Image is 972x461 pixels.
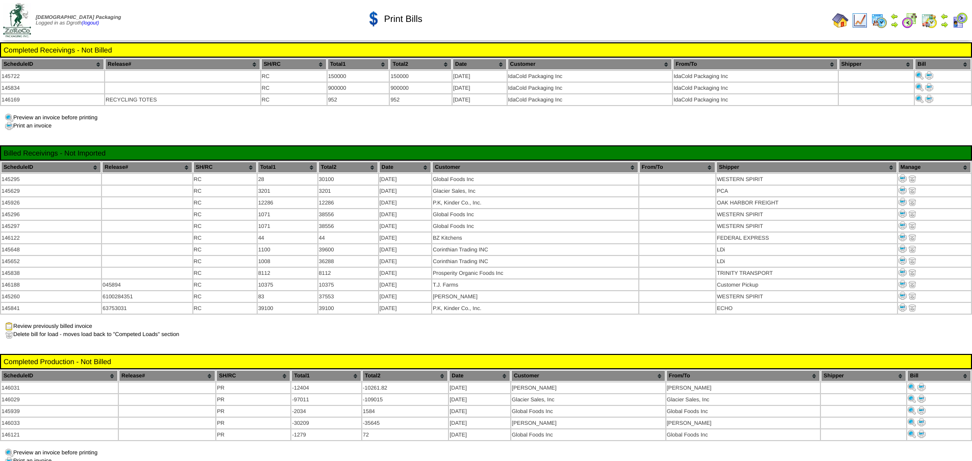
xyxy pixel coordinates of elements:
td: [DATE] [453,83,507,93]
td: 145629 [1,186,101,196]
td: 146029 [1,394,118,405]
td: 145841 [1,303,101,314]
td: 37553 [318,291,378,302]
td: RC [193,186,257,196]
td: TRINITY TRANSPORT [716,268,897,278]
td: RECYCLING TOTES [105,94,260,105]
img: Print [908,418,916,426]
td: IdaCold Packaging Inc [673,83,838,93]
td: [PERSON_NAME] [511,382,665,393]
td: -1279 [291,429,361,440]
img: Print [899,186,907,194]
img: Print [899,233,907,241]
img: calendarcustomer.gif [952,12,968,29]
img: Print [899,292,907,300]
td: 10375 [258,279,317,290]
img: Print [915,71,924,80]
td: FEDERAL EXPRESS [716,233,897,243]
th: ScheduleID [1,162,101,173]
img: preview.gif [5,449,13,457]
img: Print [899,257,907,265]
th: Date [453,59,507,70]
td: [DATE] [453,71,507,82]
td: [DATE] [379,303,431,314]
td: Billed Receivings - Not Imported [3,148,969,158]
td: -2034 [291,406,361,417]
td: 1071 [258,209,317,220]
img: Print [915,83,924,91]
img: delete.gif [908,303,916,312]
td: RC [193,303,257,314]
th: From/To [673,59,838,70]
img: Print [917,395,926,403]
img: preview.gif [5,114,13,122]
td: Global Foods Inc [432,221,638,232]
th: Release# [105,59,260,70]
img: delete.gif [908,268,916,276]
img: delete.gif [908,257,916,265]
td: 900000 [390,83,452,93]
img: Print [925,83,933,91]
td: 8112 [318,268,378,278]
th: Total1 [328,59,389,70]
td: [DATE] [453,94,507,105]
td: WESTERN SPIRIT [716,209,897,220]
td: RC [261,94,327,105]
img: Print [908,395,916,403]
td: Glacier Sales, Inc [511,394,665,405]
td: 150000 [328,71,389,82]
img: calendarinout.gif [921,12,937,29]
td: Completed Production - Not Billed [3,357,969,366]
th: Date [449,370,510,381]
th: Shipper [821,370,906,381]
td: 12286 [318,197,378,208]
th: Date [379,162,431,173]
th: SH/RC [193,162,257,173]
td: Corinthian Trading INC [432,244,638,255]
img: arrowright.gif [890,20,899,29]
td: T.J. Farms [432,279,638,290]
img: line_graph.gif [852,12,868,29]
img: arrowleft.gif [940,12,949,20]
td: [DATE] [379,186,431,196]
img: delete.gif [908,221,916,229]
td: 145296 [1,209,101,220]
td: 6100284351 [102,291,192,302]
img: Print [917,430,926,438]
th: Customer [508,59,672,70]
td: 38556 [318,209,378,220]
th: ScheduleID [1,59,104,70]
td: 145652 [1,256,101,267]
td: 1100 [258,244,317,255]
img: delete.gif [908,186,916,194]
td: IdaCold Packaging Inc [673,94,838,105]
img: Print [915,95,924,103]
img: Print [917,406,926,415]
td: 952 [328,94,389,105]
td: 3201 [258,186,317,196]
td: -109015 [362,394,448,405]
td: 1071 [258,221,317,232]
td: 39100 [318,303,378,314]
td: Glacier Sales, Inc [432,186,638,196]
span: Print Bills [384,14,422,24]
td: Corinthian Trading INC [432,256,638,267]
td: RC [193,256,257,267]
img: Print [899,174,907,183]
td: [DATE] [379,279,431,290]
img: Print [925,95,933,103]
img: Print [899,198,907,206]
td: 12286 [258,197,317,208]
td: 44 [318,233,378,243]
td: [DATE] [379,291,431,302]
td: RC [193,233,257,243]
td: [DATE] [379,256,431,267]
th: Bill [907,370,971,381]
td: 145260 [1,291,101,302]
th: Total1 [291,370,361,381]
img: delete.gif [908,280,916,288]
img: dollar.gif [366,11,382,27]
td: IdaCold Packaging Inc [508,94,672,105]
td: IdaCold Packaging Inc [508,83,672,93]
td: [DATE] [449,382,510,393]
